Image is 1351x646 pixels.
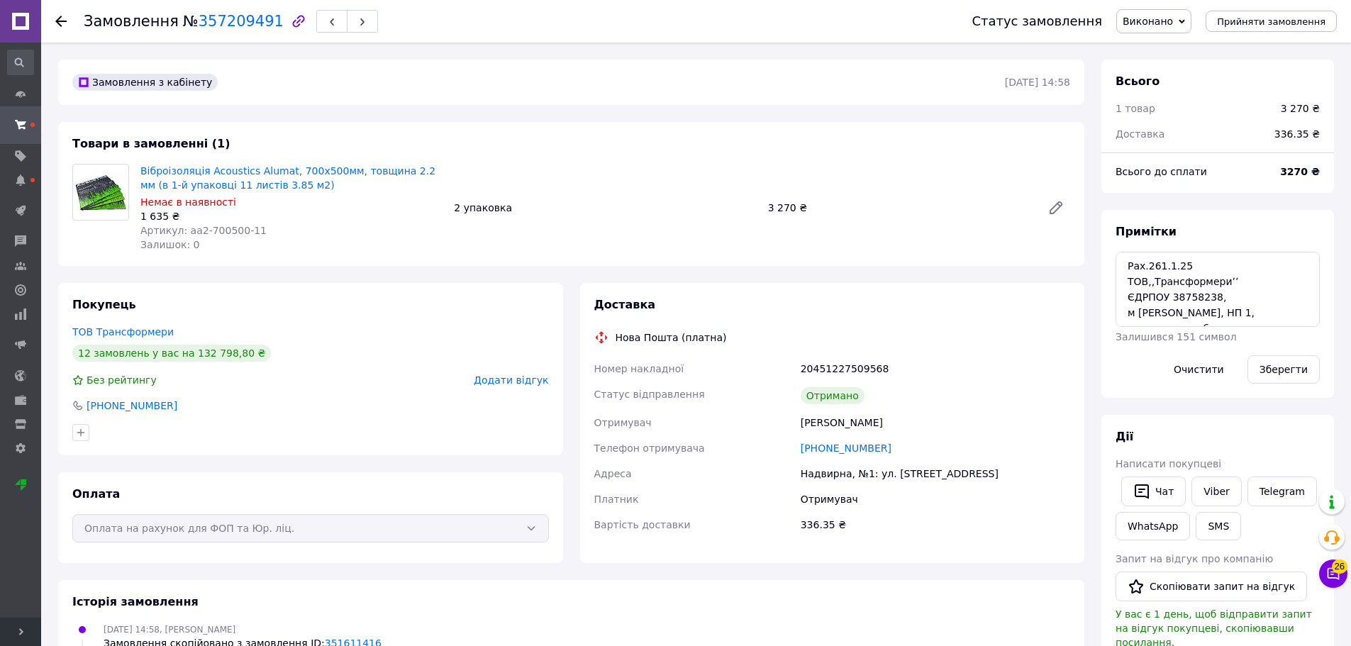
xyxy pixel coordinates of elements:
a: Viber [1191,477,1241,506]
button: Чат [1121,477,1186,506]
span: Адреса [594,468,632,479]
span: Запит на відгук про компанію [1116,553,1273,564]
div: 12 замовлень у вас на 132 798,80 ₴ [72,345,271,362]
a: Telegram [1247,477,1317,506]
span: 26 [1332,559,1347,574]
span: Покупець [72,298,136,311]
a: [PHONE_NUMBER] [801,442,891,454]
span: Без рейтингу [87,374,157,386]
time: [DATE] 14:58 [1005,77,1070,88]
span: Телефон отримувача [594,442,705,454]
span: Артикул: aa2-700500-11 [140,225,267,236]
span: Статус відправлення [594,389,705,400]
div: Отримувач [798,486,1073,512]
div: 20451227509568 [798,356,1073,382]
span: Примітки [1116,225,1177,238]
span: Виконано [1123,16,1173,27]
div: 1 635 ₴ [140,209,443,223]
span: Написати покупцеві [1116,458,1221,469]
textarea: Рах.261.1.25 ТОВ,,Трансформериʼʼ ЄДРПОУ 38758238, м [PERSON_NAME], НП 1, контактна особа: [PERSON... [1116,252,1320,327]
span: Всього [1116,74,1160,88]
span: Історія замовлення [72,595,199,608]
button: Очистити [1162,355,1236,384]
div: 3 270 ₴ [1281,101,1320,116]
button: Чат з покупцем26 [1319,559,1347,588]
button: Скопіювати запит на відгук [1116,572,1307,601]
span: Вартість доставки [594,519,691,530]
a: Редагувати [1042,194,1070,222]
span: Оплата [72,487,120,501]
b: 3270 ₴ [1280,166,1320,177]
span: Доставка [594,298,656,311]
div: Отримано [801,387,864,404]
span: Отримувач [594,417,652,428]
span: Платник [594,494,639,505]
a: 357209491 [199,13,284,30]
a: Віброізоляція Acoustics Alumat, 700х500мм, товщина 2.2 мм (в 1-й упаковці 11 листів 3.85 м2) [140,165,435,191]
div: Повернутися назад [55,14,67,28]
a: WhatsApp [1116,512,1190,540]
span: [DATE] 14:58, [PERSON_NAME] [104,625,235,635]
span: Залишок: 0 [140,239,200,250]
div: Нова Пошта (платна) [612,330,730,345]
span: Дії [1116,430,1133,443]
div: 3 270 ₴ [762,198,1036,218]
span: Залишився 151 символ [1116,331,1237,343]
span: Прийняти замовлення [1217,16,1325,27]
span: Немає в наявності [140,196,236,208]
span: Номер накладної [594,363,684,374]
div: Замовлення з кабінету [72,74,218,91]
span: Додати відгук [474,374,548,386]
div: 2 упаковка [448,198,762,218]
a: ТОВ Трансформери [72,326,174,338]
div: Надвирна, №1: ул. [STREET_ADDRESS] [798,461,1073,486]
span: Доставка [1116,128,1164,140]
a: [PHONE_NUMBER] [87,400,177,411]
button: Прийняти замовлення [1206,11,1337,32]
span: Замовлення [84,13,179,30]
span: № [183,13,284,30]
span: 1 товар [1116,103,1155,114]
button: SMS [1196,512,1241,540]
span: Всього до сплати [1116,166,1207,177]
div: 336.35 ₴ [1266,118,1328,150]
div: 336.35 ₴ [798,512,1073,538]
img: Віброізоляція Acoustics Alumat, 700х500мм, товщина 2.2 мм (в 1-й упаковці 11 листів 3.85 м2) [73,172,128,213]
div: Статус замовлення [972,14,1102,28]
div: [PERSON_NAME] [798,410,1073,435]
button: Зберегти [1247,355,1320,384]
span: Товари в замовленні (1) [72,137,230,150]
